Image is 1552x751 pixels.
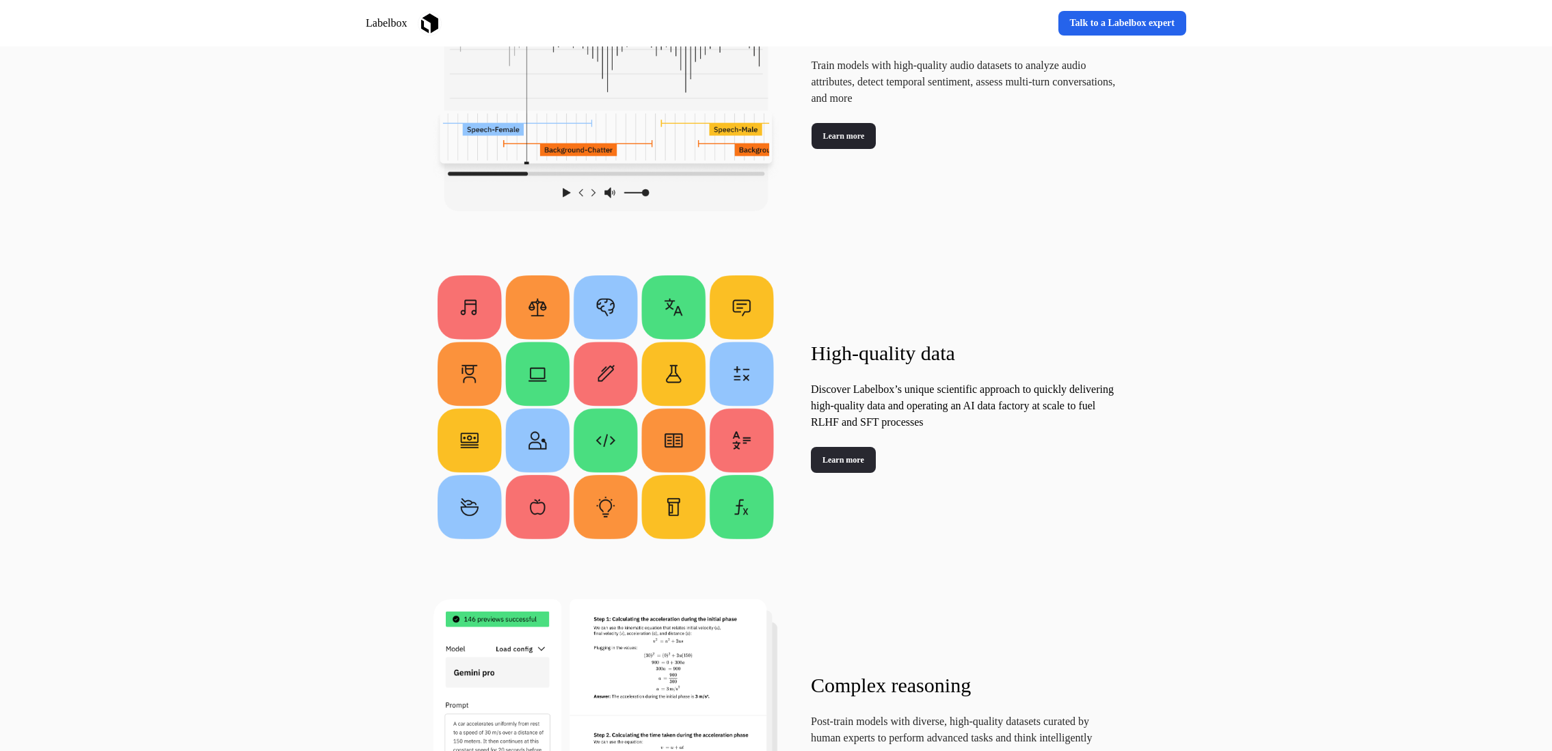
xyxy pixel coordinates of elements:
p: High-quality data [811,342,955,365]
p: Discover Labelbox’s unique scientific approach to quickly delivering high-quality data and operat... [811,381,1119,431]
p: Labelbox [366,15,407,31]
p: Complex reasoning [811,674,971,697]
p: Train models with high-quality audio datasets to analyze audio attributes, detect temporal sentim... [812,57,1119,107]
a: Learn more [811,447,876,473]
span: Post-train models with diverse, high-quality datasets curated by human experts to perform advance... [811,715,1092,743]
a: Learn more [812,123,877,149]
a: Talk to a Labelbox expert [1058,11,1187,36]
